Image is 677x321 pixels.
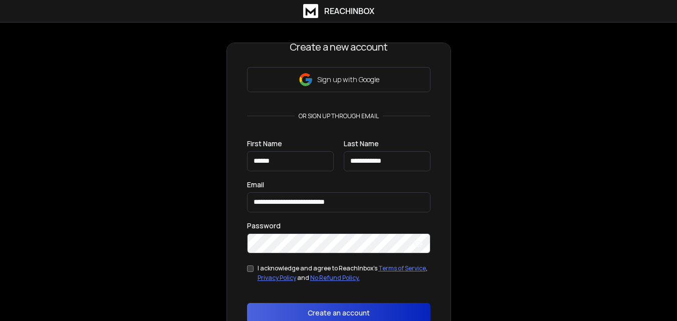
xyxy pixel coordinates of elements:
label: Password [247,222,281,229]
label: Email [247,181,264,188]
a: Terms of Service [378,264,426,272]
label: First Name [247,140,282,147]
p: Sign up with Google [317,75,379,85]
button: Sign up with Google [247,67,430,92]
p: or sign up through email [295,112,383,120]
a: ReachInbox [303,4,374,18]
h3: Create a new account [247,40,430,54]
a: No Refund Policy. [310,273,360,282]
h1: ReachInbox [324,5,374,17]
label: Last Name [344,140,379,147]
img: logo [303,4,318,18]
div: I acknowledge and agree to ReachInbox's , and [258,263,430,283]
a: Privacy Policy [258,273,296,282]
